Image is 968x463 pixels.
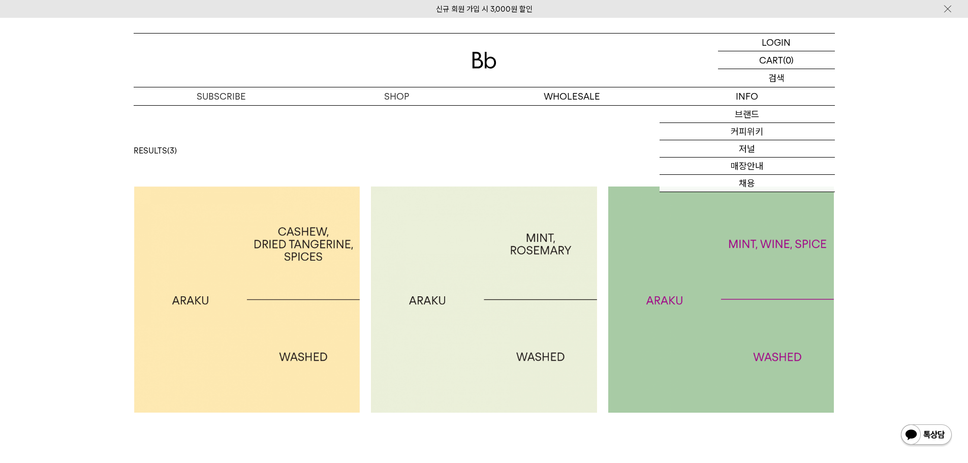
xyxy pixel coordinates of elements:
[660,87,835,105] p: INFO
[472,52,496,69] img: 로고
[660,106,835,123] a: 브랜드
[484,87,660,105] p: WHOLESALE
[608,187,834,413] img: 인도 아라쿠 파이널INDIA ARAKU FINAL
[783,51,794,69] p: (0)
[660,158,835,175] a: 매장안내
[167,146,177,156] span: (3)
[134,87,309,105] a: SUBSCRIBE
[660,140,835,158] a: 저널
[660,123,835,140] a: 커피위키
[718,34,835,51] a: LOGIN
[134,187,360,413] img: 인도 아라쿠 INDIA ARAKU
[371,187,597,413] img: 인도 아라쿠 INDIA ARAKU
[762,34,791,51] p: LOGIN
[309,87,484,105] a: SHOP
[768,69,785,87] p: 검색
[436,5,533,14] a: 신규 회원 가입 시 3,000원 할인
[660,175,835,192] a: 채용
[134,146,835,156] p: RESULTS
[718,51,835,69] a: CART (0)
[900,423,953,448] img: 카카오톡 채널 1:1 채팅 버튼
[759,51,783,69] p: CART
